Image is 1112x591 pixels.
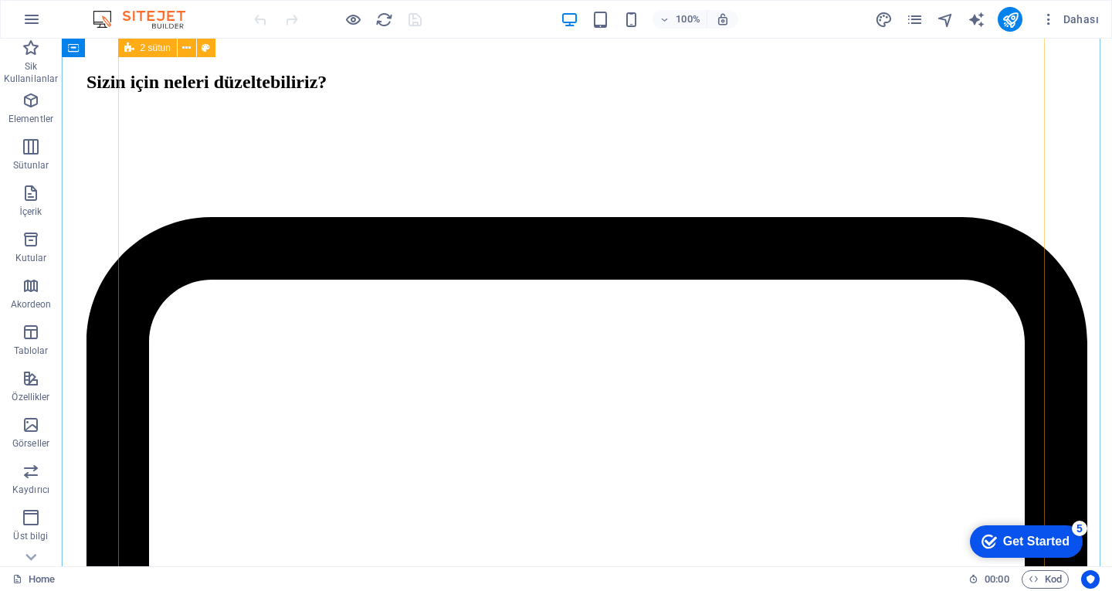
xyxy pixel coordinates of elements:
[15,252,47,264] p: Kutular
[114,3,130,19] div: 5
[13,159,49,172] p: Sütunlar
[1002,11,1019,29] i: Yayınla
[11,298,52,311] p: Akordeon
[89,10,205,29] img: Editor Logo
[14,345,49,357] p: Tablolar
[12,484,49,496] p: Kaydırıcı
[141,43,171,53] span: 2 sütun
[1029,570,1062,589] span: Kod
[13,530,48,542] p: Üst bilgi
[12,391,49,403] p: Özellikler
[968,570,1009,589] h6: Oturum süresi
[936,10,954,29] button: navigator
[46,17,112,31] div: Get Started
[874,10,893,29] button: design
[1035,7,1105,32] button: Dahası
[8,113,53,125] p: Elementler
[985,570,1009,589] span: 00 00
[995,573,998,585] span: :
[905,10,924,29] button: pages
[375,11,393,29] i: Sayfayı yeniden yükleyin
[375,10,393,29] button: reload
[1041,12,1099,27] span: Dahası
[676,10,700,29] h6: 100%
[1022,570,1069,589] button: Kod
[12,437,49,450] p: Görseller
[19,205,42,218] p: İçerik
[12,8,125,40] div: Get Started 5 items remaining, 0% complete
[1081,570,1100,589] button: Usercentrics
[653,10,707,29] button: 100%
[344,10,362,29] button: Ön izleme modundan çıkıp düzenlemeye devam etmek için buraya tıklayın
[875,11,893,29] i: Tasarım (Ctrl+Alt+Y)
[716,12,730,26] i: Yeniden boyutlandırmada yakınlaştırma düzeyini seçilen cihaza uyacak şekilde otomatik olarak ayarla.
[937,11,954,29] i: Navigatör
[998,7,1022,32] button: publish
[12,570,55,589] a: Seçimi iptal etmek için tıkla. Sayfaları açmak için çift tıkla
[967,10,985,29] button: text_generator
[906,11,924,29] i: Sayfalar (Ctrl+Alt+S)
[968,11,985,29] i: AI Writer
